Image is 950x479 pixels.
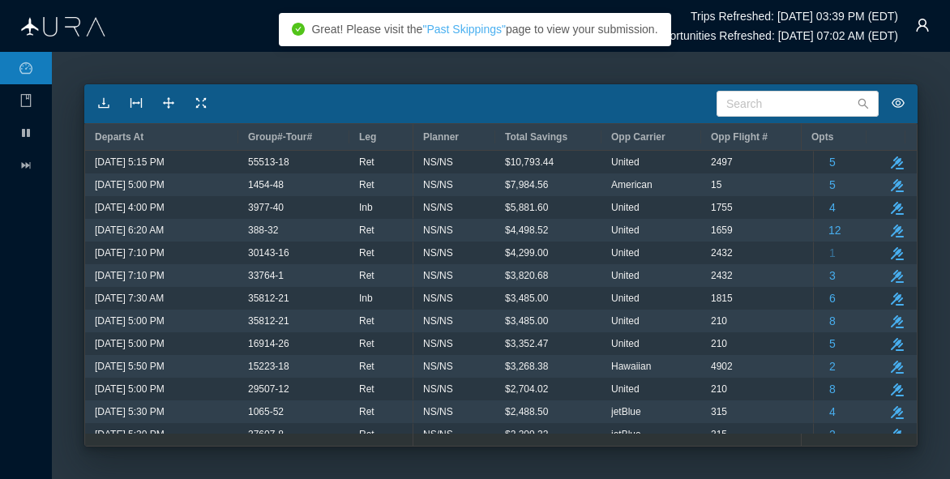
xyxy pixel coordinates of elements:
[611,174,653,195] span: American
[829,152,836,173] span: 5
[505,378,548,400] span: $2,704.02
[359,424,374,445] span: Ret
[359,401,374,422] span: Ret
[292,23,305,36] i: icon: check-circle
[423,310,453,331] span: NS/NS
[711,242,733,263] span: 2432
[505,424,548,445] span: $2,309.32
[829,333,836,354] span: 5
[95,424,165,445] span: [DATE] 5:30 PM
[359,197,373,218] span: Inb
[423,242,453,263] span: NS/NS
[611,333,640,354] span: United
[248,356,289,377] span: 15223-18
[423,152,453,173] span: NS/NS
[21,17,105,36] img: Aura Logo
[359,242,374,263] span: Ret
[95,401,165,422] span: [DATE] 5:30 PM
[156,91,182,117] button: icon: drag
[359,265,374,286] span: Ret
[19,62,32,75] i: icon: dashboard
[359,378,374,400] span: Ret
[823,310,842,331] button: 8
[829,310,836,331] span: 8
[505,152,554,173] span: $10,793.44
[91,91,117,117] button: icon: download
[829,288,836,309] span: 6
[248,424,284,445] span: 37607-8
[611,310,640,331] span: United
[823,288,842,309] button: 6
[505,401,548,422] span: $2,488.50
[19,159,32,172] i: icon: fast-forward
[823,401,842,422] button: 4
[611,378,640,400] span: United
[423,378,453,400] span: NS/NS
[611,131,665,143] span: Opp Carrier
[505,131,567,143] span: Total Savings
[711,424,727,445] span: 315
[505,220,548,241] span: $4,498.52
[359,356,374,377] span: Ret
[95,152,165,173] span: [DATE] 5:15 PM
[188,91,214,117] button: icon: fullscreen
[611,242,640,263] span: United
[423,265,453,286] span: NS/NS
[95,131,143,143] span: Departs At
[828,220,841,241] span: 12
[611,356,651,377] span: Hawaiian
[829,378,836,400] span: 8
[829,356,836,377] span: 2
[611,288,640,309] span: United
[359,333,374,354] span: Ret
[248,265,284,286] span: 33764-1
[95,378,165,400] span: [DATE] 5:00 PM
[611,152,640,173] span: United
[248,288,289,309] span: 35812-21
[611,197,640,218] span: United
[829,265,836,286] span: 3
[505,356,548,377] span: $3,268.38
[691,10,898,23] h6: Trips Refreshed: [DATE] 03:39 PM (EDT)
[823,242,842,263] button: 1
[359,288,373,309] span: Inb
[711,265,733,286] span: 2432
[359,131,376,143] span: Leg
[858,98,869,109] i: icon: search
[829,401,836,422] span: 4
[711,356,733,377] span: 4902
[248,220,278,241] span: 388-32
[95,333,165,354] span: [DATE] 5:00 PM
[505,242,548,263] span: $4,299.00
[95,310,165,331] span: [DATE] 5:00 PM
[906,9,939,41] button: icon: user
[248,378,289,400] span: 29507-12
[829,174,836,195] span: 5
[711,197,733,218] span: 1755
[248,333,289,354] span: 16914-26
[505,333,548,354] span: $3,352.47
[505,288,548,309] span: $3,485.00
[248,197,284,218] span: 3977-40
[711,401,727,422] span: 315
[823,220,847,241] button: 12
[248,401,284,422] span: 1065-52
[423,333,453,354] span: NS/NS
[823,197,842,218] button: 4
[711,131,768,143] span: Opp Flight #
[611,220,640,241] span: United
[885,91,911,117] button: icon: eye
[95,288,164,309] span: [DATE] 7:30 AM
[611,401,641,422] span: jetBlue
[829,197,836,218] span: 4
[423,131,459,143] span: Planner
[711,310,727,331] span: 210
[95,174,165,195] span: [DATE] 5:00 PM
[823,265,842,286] button: 3
[505,310,548,331] span: $3,485.00
[359,174,374,195] span: Ret
[829,424,836,445] span: 2
[311,23,657,36] span: Great! Please visit the page to view your submission.
[711,174,721,195] span: 15
[422,23,506,36] a: " Past Skippings "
